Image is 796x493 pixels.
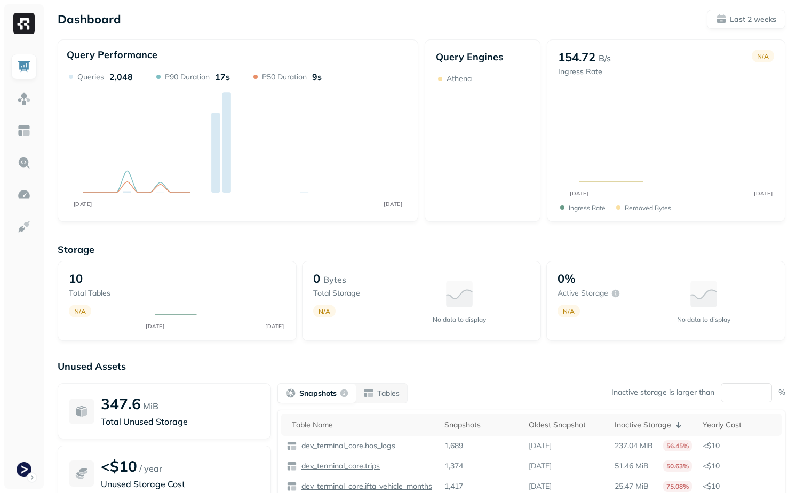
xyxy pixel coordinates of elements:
p: Query Performance [67,49,157,61]
p: / year [139,462,162,475]
p: dev_terminal_core.hos_logs [299,441,395,451]
p: 56.45% [663,440,692,451]
p: Inactive storage is larger than [611,387,714,397]
p: 75.08% [663,481,692,492]
img: Terminal Dev [17,462,31,477]
tspan: [DATE] [384,201,402,208]
p: 25.47 MiB [615,481,649,491]
p: MiB [143,400,158,412]
img: Asset Explorer [17,124,31,138]
img: table [286,461,297,472]
p: Ingress Rate [569,204,606,212]
p: 9s [312,71,322,82]
p: 51.46 MiB [615,461,649,471]
p: No data to display [433,315,486,323]
p: <$10 [703,481,776,491]
p: Total storage [313,288,389,298]
p: 154.72 [558,50,595,65]
p: P90 Duration [165,72,210,82]
p: N/A [563,307,575,315]
p: 2,048 [109,71,133,82]
p: 17s [215,71,230,82]
img: Dashboard [17,60,31,74]
img: Optimization [17,188,31,202]
p: P50 Duration [262,72,307,82]
div: Snapshots [444,418,518,431]
p: [DATE] [529,481,552,491]
p: Storage [58,243,785,256]
p: <$10 [703,461,776,471]
p: 10 [69,271,83,286]
p: [DATE] [529,441,552,451]
tspan: [DATE] [266,323,284,329]
tspan: [DATE] [570,190,589,196]
p: Unused Storage Cost [101,478,260,490]
p: Unused Assets [58,360,785,372]
p: Tables [377,388,400,399]
p: 347.6 [101,394,141,413]
p: Athena [447,74,472,84]
div: Oldest Snapshot [529,418,604,431]
img: table [286,441,297,451]
p: dev_terminal_core.ifta_vehicle_months [299,481,432,491]
p: Queries [77,72,104,82]
p: 1,417 [444,481,463,491]
p: Last 2 weeks [730,14,776,25]
p: N/A [757,52,769,60]
p: Total Unused Storage [101,415,260,428]
p: Bytes [323,273,346,286]
p: Removed bytes [625,204,671,212]
a: dev_terminal_core.hos_logs [297,441,395,451]
p: Total tables [69,288,145,298]
p: B/s [599,52,611,65]
img: Ryft [13,13,35,34]
p: Snapshots [299,388,337,399]
p: [DATE] [529,461,552,471]
p: No data to display [677,315,730,323]
p: % [778,387,785,397]
p: 1,689 [444,441,463,451]
tspan: [DATE] [74,201,92,208]
a: dev_terminal_core.trips [297,461,380,471]
img: table [286,481,297,492]
p: 237.04 MiB [615,441,653,451]
p: 50.63% [663,460,692,472]
a: dev_terminal_core.ifta_vehicle_months [297,481,432,491]
p: 1,374 [444,461,463,471]
div: Table Name [292,418,434,431]
tspan: [DATE] [146,323,165,329]
button: Last 2 weeks [707,10,785,29]
p: dev_terminal_core.trips [299,461,380,471]
p: Inactive Storage [615,420,671,430]
p: N/A [319,307,330,315]
img: Assets [17,92,31,106]
img: Query Explorer [17,156,31,170]
tspan: [DATE] [754,190,773,196]
img: Integrations [17,220,31,234]
p: Active storage [558,288,608,298]
div: Yearly Cost [703,418,776,431]
p: N/A [74,307,86,315]
p: 0 [313,271,320,286]
p: <$10 [703,441,776,451]
p: Query Engines [436,51,529,63]
p: Ingress Rate [558,67,611,77]
p: Dashboard [58,12,121,27]
p: <$10 [101,457,137,475]
p: 0% [558,271,576,286]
